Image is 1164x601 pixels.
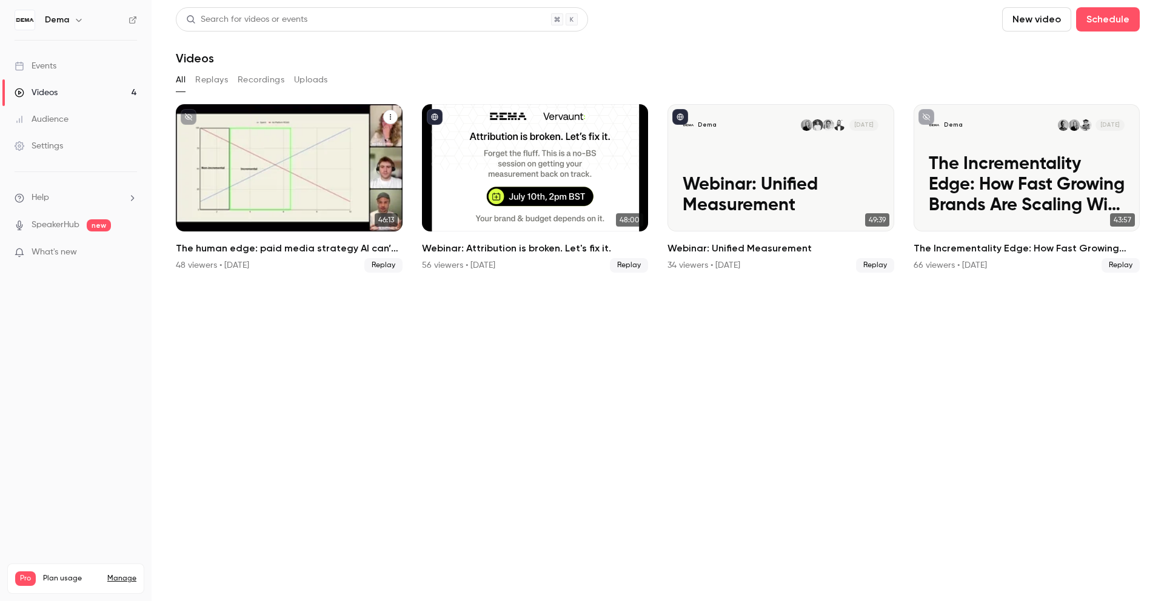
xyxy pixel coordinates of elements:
[1002,7,1071,32] button: New video
[914,104,1140,273] a: The Incrementality Edge: How Fast Growing Brands Are Scaling With DEMA, RideStore & VervauntDemaD...
[176,104,403,273] a: 46:13The human edge: paid media strategy AI can’t replace48 viewers • [DATE]Replay
[15,140,63,152] div: Settings
[918,109,934,125] button: unpublished
[176,259,249,271] div: 48 viewers • [DATE]
[929,119,940,131] img: The Incrementality Edge: How Fast Growing Brands Are Scaling With DEMA, RideStore & Vervaunt
[15,571,36,586] span: Pro
[87,219,111,231] span: new
[43,574,100,583] span: Plan usage
[683,119,694,131] img: Webinar: Unified Measurement
[914,241,1140,256] h2: The Incrementality Edge: How Fast Growing Brands Are Scaling With DEMA, RideStore & Vervaunt
[32,246,77,259] span: What's new
[15,60,56,72] div: Events
[176,104,1140,273] ul: Videos
[176,7,1140,594] section: Videos
[15,10,35,30] img: Dema
[15,191,137,204] li: help-dropdown-opener
[914,104,1140,273] li: The Incrementality Edge: How Fast Growing Brands Are Scaling With DEMA, RideStore & Vervaunt
[856,258,894,273] span: Replay
[667,241,894,256] h2: Webinar: Unified Measurement
[929,154,1125,216] p: The Incrementality Edge: How Fast Growing Brands Are Scaling With DEMA, RideStore & Vervaunt
[176,70,186,90] button: All
[107,574,136,583] a: Manage
[176,241,403,256] h2: The human edge: paid media strategy AI can’t replace
[176,51,214,65] h1: Videos
[667,104,894,273] a: Webinar: Unified MeasurementDemaRudy RibardièreJonatan EhnHenrik Hoffman KraftJessika Ödling[DATE...
[122,247,137,258] iframe: Noticeable Trigger
[422,241,649,256] h2: Webinar: Attribution is broken. Let's fix it.
[1076,7,1140,32] button: Schedule
[823,119,834,131] img: Jonatan Ehn
[610,258,648,273] span: Replay
[1110,213,1135,227] span: 43:57
[427,109,443,125] button: published
[238,70,284,90] button: Recordings
[1069,119,1080,131] img: Jessika Ödling
[15,113,69,125] div: Audience
[683,175,878,216] p: Webinar: Unified Measurement
[195,70,228,90] button: Replays
[186,13,307,26] div: Search for videos or events
[375,213,398,227] span: 46:13
[667,104,894,273] li: Webinar: Unified Measurement
[616,213,643,227] span: 48:00
[672,109,688,125] button: published
[32,191,49,204] span: Help
[422,104,649,273] a: 48:00Webinar: Attribution is broken. Let's fix it.56 viewers • [DATE]Replay
[45,14,69,26] h6: Dema
[181,109,196,125] button: unpublished
[1095,119,1125,131] span: [DATE]
[834,119,845,131] img: Rudy Ribardière
[698,121,717,129] p: Dema
[364,258,403,273] span: Replay
[1080,119,1091,131] img: Daniel Stremel
[32,219,79,231] a: SpeakerHub
[422,104,649,273] li: Webinar: Attribution is broken. Let's fix it.
[176,104,403,273] li: The human edge: paid media strategy AI can’t replace
[422,259,495,271] div: 56 viewers • [DATE]
[1102,258,1140,273] span: Replay
[914,259,987,271] div: 66 viewers • [DATE]
[801,119,812,131] img: Jessika Ödling
[944,121,963,129] p: Dema
[15,87,58,99] div: Videos
[865,213,889,227] span: 49:39
[849,119,878,131] span: [DATE]
[294,70,328,90] button: Uploads
[1058,119,1069,131] img: Declan Etheridge
[667,259,740,271] div: 34 viewers • [DATE]
[812,119,823,131] img: Henrik Hoffman Kraft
